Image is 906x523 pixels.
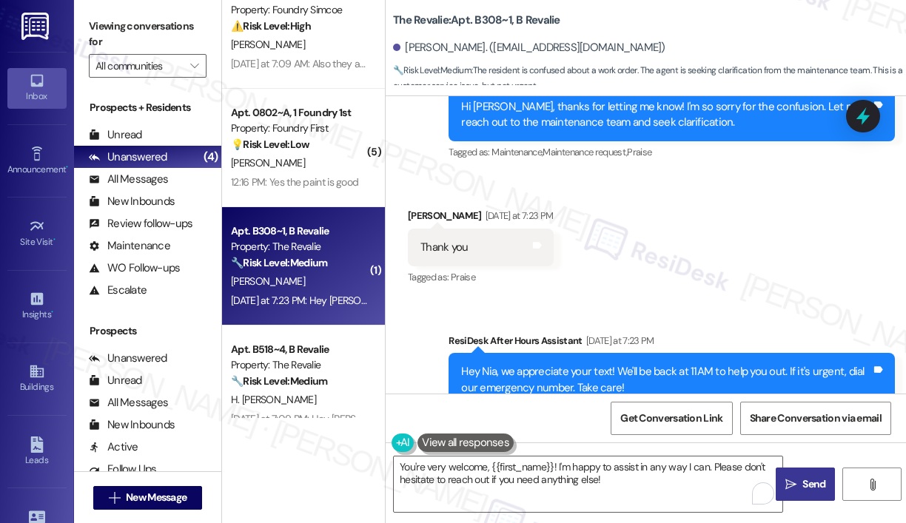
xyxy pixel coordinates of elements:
[231,357,368,373] div: Property: The Revalie
[231,38,305,51] span: [PERSON_NAME]
[231,105,368,121] div: Apt. 0802~A, 1 Foundry 1st
[627,146,651,158] span: Praise
[190,60,198,72] i: 
[89,238,170,254] div: Maintenance
[89,15,207,54] label: Viewing conversations for
[93,486,203,510] button: New Message
[393,63,906,95] span: : The resident is confused about a work order. The agent is seeking clarification from the mainte...
[21,13,52,40] img: ResiDesk Logo
[231,294,895,307] div: [DATE] at 7:23 PM: Hey [PERSON_NAME], we appreciate your text! We'll be back at 11AM to help you ...
[393,64,472,76] strong: 🔧 Risk Level: Medium
[89,462,157,477] div: Follow Ups
[449,333,895,354] div: ResiDesk After Hours Assistant
[231,156,305,169] span: [PERSON_NAME]
[66,162,68,172] span: •
[231,121,368,136] div: Property: Foundry First
[461,364,871,396] div: Hey Nia, we appreciate your text! We'll be back at 11AM to help you out. If it's urgent, dial our...
[408,266,554,288] div: Tagged as:
[231,342,368,357] div: Apt. B518~4, B Revalie
[109,492,120,504] i: 
[7,286,67,326] a: Insights •
[776,468,835,501] button: Send
[393,40,665,55] div: [PERSON_NAME]. ([EMAIL_ADDRESS][DOMAIN_NAME])
[543,146,627,158] span: Maintenance request ,
[750,411,882,426] span: Share Conversation via email
[7,359,67,399] a: Buildings
[231,274,305,288] span: [PERSON_NAME]
[420,240,468,255] div: Thank you
[867,479,878,490] i: 
[7,68,67,108] a: Inbox
[89,417,175,433] div: New Inbounds
[89,172,168,187] div: All Messages
[126,490,187,505] span: New Message
[89,439,138,455] div: Active
[231,175,358,189] div: 12:16 PM: Yes the paint is good
[231,374,327,388] strong: 🔧 Risk Level: Medium
[89,194,175,209] div: New Inbounds
[95,54,183,78] input: All communities
[231,19,311,33] strong: ⚠️ Risk Level: High
[740,402,891,435] button: Share Conversation via email
[620,411,722,426] span: Get Conversation Link
[408,208,554,229] div: [PERSON_NAME]
[785,479,796,490] i: 
[802,476,825,492] span: Send
[89,283,147,298] div: Escalate
[7,432,67,472] a: Leads
[89,395,168,411] div: All Messages
[231,138,309,151] strong: 💡 Risk Level: Low
[74,100,221,115] div: Prospects + Residents
[491,146,543,158] span: Maintenance ,
[89,216,192,232] div: Review follow-ups
[451,271,475,283] span: Praise
[583,333,654,348] div: [DATE] at 7:23 PM
[393,13,560,28] b: The Revalie: Apt. B308~1, B Revalie
[449,141,895,163] div: Tagged as:
[231,57,838,70] div: [DATE] at 7:09 AM: Also they are spreading, the last few days they've been found all on the floor...
[200,146,221,169] div: (4)
[53,234,56,245] span: •
[74,323,221,339] div: Prospects
[231,2,368,18] div: Property: Foundry Simcoe
[231,256,327,269] strong: 🔧 Risk Level: Medium
[89,351,167,366] div: Unanswered
[89,149,167,165] div: Unanswered
[611,402,732,435] button: Get Conversation Link
[7,214,67,254] a: Site Visit •
[89,373,142,388] div: Unread
[89,127,142,143] div: Unread
[89,260,180,276] div: WO Follow-ups
[394,456,782,512] textarea: To enrich screen reader interactions, please activate Accessibility in Grammarly extension settings
[482,208,554,223] div: [DATE] at 7:23 PM
[231,239,368,254] div: Property: The Revalie
[461,99,871,131] div: Hi [PERSON_NAME], thanks for letting me know! I'm so sorry for the confusion. Let me reach out to...
[51,307,53,317] span: •
[231,412,897,425] div: [DATE] at 7:09 PM: Hey [PERSON_NAME], we appreciate your text! We'll be back at 11AM to help you ...
[231,393,316,406] span: H. [PERSON_NAME]
[231,223,368,239] div: Apt. B308~1, B Revalie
